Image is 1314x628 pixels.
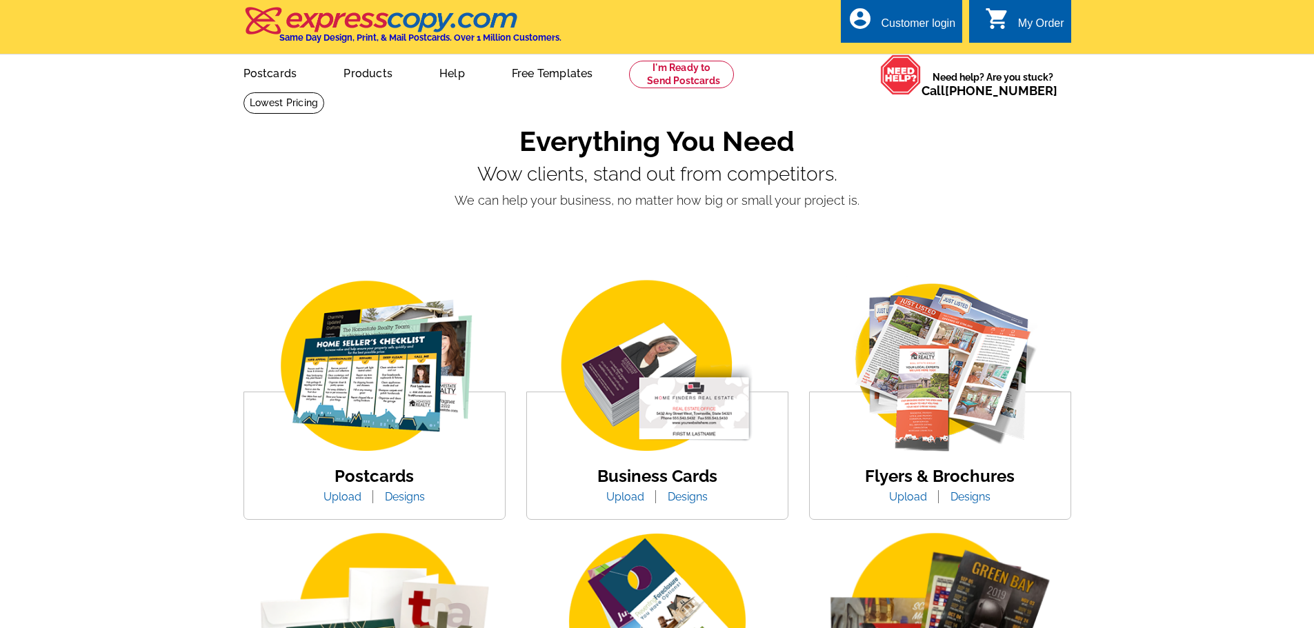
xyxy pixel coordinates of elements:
a: Designs [375,490,435,503]
a: Free Templates [490,56,615,88]
div: Customer login [881,17,955,37]
a: Products [321,56,415,88]
img: business-card.png [540,276,775,458]
a: shopping_cart My Order [985,15,1064,32]
a: Postcards [335,466,414,486]
a: Same Day Design, Print, & Mail Postcards. Over 1 Million Customers. [243,17,561,43]
p: We can help your business, no matter how big or small your project is. [243,191,1071,210]
i: shopping_cart [985,6,1010,31]
a: account_circle Customer login [848,15,955,32]
a: Upload [596,490,655,503]
i: account_circle [848,6,873,31]
p: Wow clients, stand out from competitors. [243,163,1071,185]
a: Upload [879,490,937,503]
img: img_postcard.png [257,276,492,458]
a: Designs [940,490,1001,503]
h4: Same Day Design, Print, & Mail Postcards. Over 1 Million Customers. [279,32,561,43]
img: help [880,54,922,95]
span: Need help? Are you stuck? [922,70,1064,98]
a: Upload [313,490,372,503]
a: Business Cards [597,466,717,486]
span: Call [922,83,1057,98]
a: Flyers & Brochures [865,466,1015,486]
a: [PHONE_NUMBER] [945,83,1057,98]
a: Postcards [221,56,319,88]
a: Help [417,56,487,88]
img: flyer-card.png [823,276,1057,458]
div: My Order [1018,17,1064,37]
h1: Everything You Need [243,125,1071,158]
a: Designs [657,490,718,503]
